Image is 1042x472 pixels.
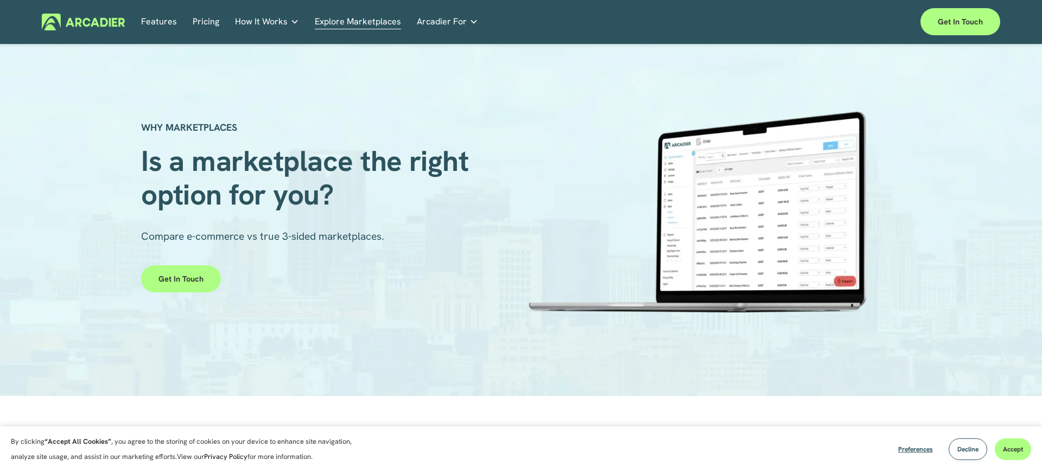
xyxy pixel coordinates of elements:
[235,14,288,29] span: How It Works
[141,229,384,243] span: Compare e-commerce vs true 3-sided marketplaces.
[141,14,177,30] a: Features
[898,445,933,454] span: Preferences
[193,14,219,30] a: Pricing
[141,265,221,292] a: Get in touch
[417,14,478,30] a: folder dropdown
[315,14,401,30] a: Explore Marketplaces
[949,438,987,460] button: Decline
[42,14,125,30] img: Arcadier
[141,121,237,133] strong: WHY MARKETPLACES
[890,438,941,460] button: Preferences
[995,438,1031,460] button: Accept
[957,445,979,454] span: Decline
[141,142,476,213] span: Is a marketplace the right option for you?
[45,437,111,446] strong: “Accept All Cookies”
[1003,445,1023,454] span: Accept
[204,452,247,461] a: Privacy Policy
[11,434,364,464] p: By clicking , you agree to the storing of cookies on your device to enhance site navigation, anal...
[417,14,467,29] span: Arcadier For
[235,14,299,30] a: folder dropdown
[920,8,1000,35] a: Get in touch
